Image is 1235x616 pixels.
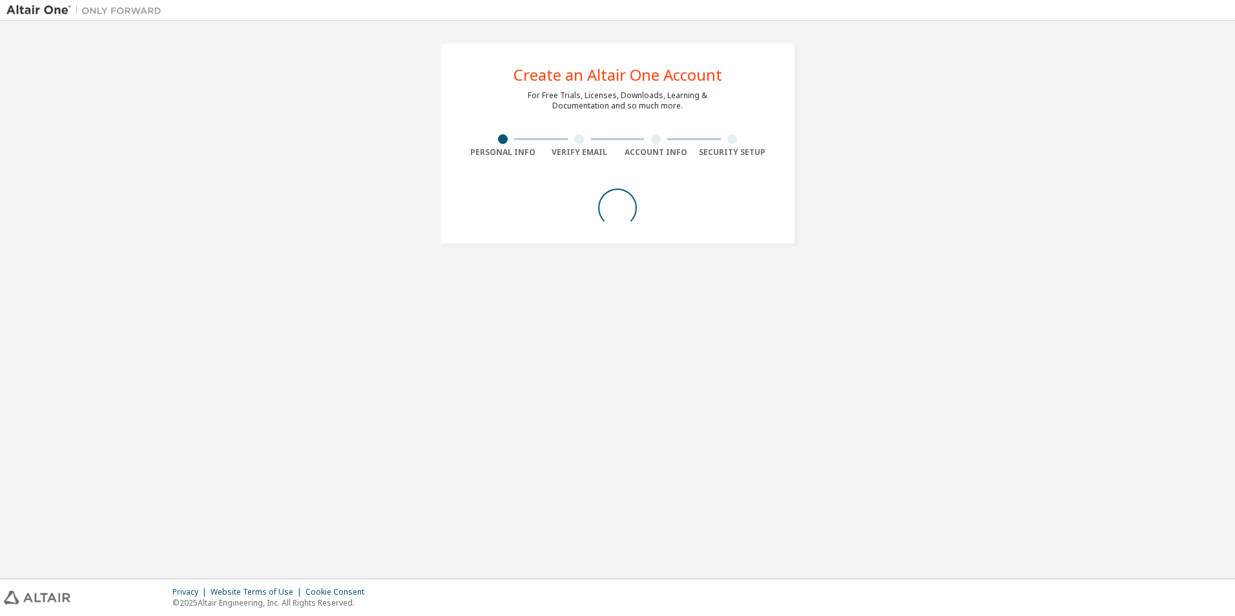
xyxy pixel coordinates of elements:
[6,4,168,17] img: Altair One
[617,147,694,158] div: Account Info
[541,147,618,158] div: Verify Email
[211,587,306,597] div: Website Terms of Use
[172,597,372,608] p: © 2025 Altair Engineering, Inc. All Rights Reserved.
[528,90,707,111] div: For Free Trials, Licenses, Downloads, Learning & Documentation and so much more.
[514,67,722,83] div: Create an Altair One Account
[306,587,372,597] div: Cookie Consent
[694,147,771,158] div: Security Setup
[172,587,211,597] div: Privacy
[4,591,70,604] img: altair_logo.svg
[464,147,541,158] div: Personal Info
